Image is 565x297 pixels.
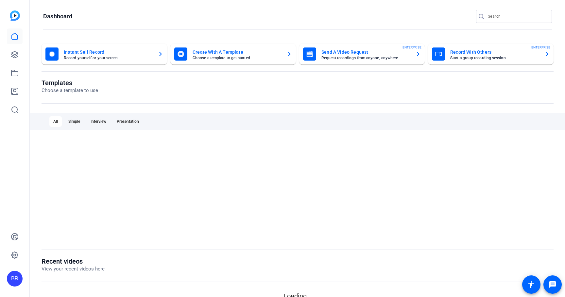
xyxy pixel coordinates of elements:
h1: Recent videos [42,257,105,265]
mat-card-title: Record With Others [450,48,539,56]
mat-card-subtitle: Request recordings from anyone, anywhere [321,56,410,60]
mat-card-title: Instant Self Record [64,48,153,56]
p: View your recent videos here [42,265,105,273]
mat-card-subtitle: Record yourself or your screen [64,56,153,60]
mat-card-subtitle: Start a group recording session [450,56,539,60]
mat-icon: accessibility [527,281,535,288]
button: Create With A TemplateChoose a template to get started [170,44,296,65]
div: Simple [64,116,84,127]
input: Search [488,12,547,20]
div: Presentation [113,116,143,127]
div: All [49,116,62,127]
h1: Dashboard [43,12,72,20]
button: Send A Video RequestRequest recordings from anyone, anywhereENTERPRISE [299,44,425,65]
div: Interview [87,116,110,127]
p: Choose a template to use [42,87,98,94]
span: ENTERPRISE [531,45,550,50]
h1: Templates [42,79,98,87]
span: ENTERPRISE [402,45,421,50]
mat-icon: message [549,281,556,288]
mat-card-title: Create With A Template [193,48,282,56]
button: Instant Self RecordRecord yourself or your screen [42,44,167,65]
button: Record With OthersStart a group recording sessionENTERPRISE [428,44,554,65]
mat-card-title: Send A Video Request [321,48,410,56]
mat-card-subtitle: Choose a template to get started [193,56,282,60]
img: blue-gradient.svg [10,10,20,21]
div: BR [7,271,23,287]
